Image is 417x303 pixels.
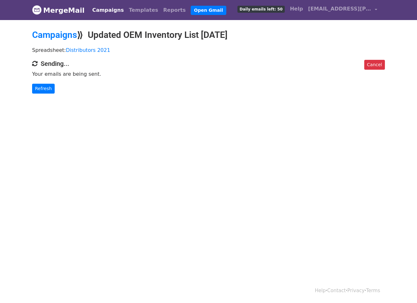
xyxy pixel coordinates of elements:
[287,3,305,15] a: Help
[191,6,226,15] a: Open Gmail
[364,60,385,70] a: Cancel
[32,4,85,17] a: MergeMail
[305,3,380,18] a: [EMAIL_ADDRESS][PERSON_NAME][DOMAIN_NAME]
[66,47,110,53] a: Distributors 2021
[126,4,161,17] a: Templates
[366,288,380,293] a: Terms
[32,30,385,40] h2: ⟫ Updated OEM Inventory List [DATE]
[308,5,372,13] span: [EMAIL_ADDRESS][PERSON_NAME][DOMAIN_NAME]
[327,288,346,293] a: Contact
[90,4,126,17] a: Campaigns
[32,60,385,67] h4: Sending...
[235,3,287,15] a: Daily emails left: 50
[315,288,326,293] a: Help
[32,47,385,53] p: Spreadsheet:
[237,6,285,13] span: Daily emails left: 50
[32,5,42,15] img: MergeMail logo
[161,4,188,17] a: Reports
[32,30,77,40] a: Campaigns
[347,288,365,293] a: Privacy
[32,71,385,77] p: Your emails are being sent.
[32,84,55,94] a: Refresh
